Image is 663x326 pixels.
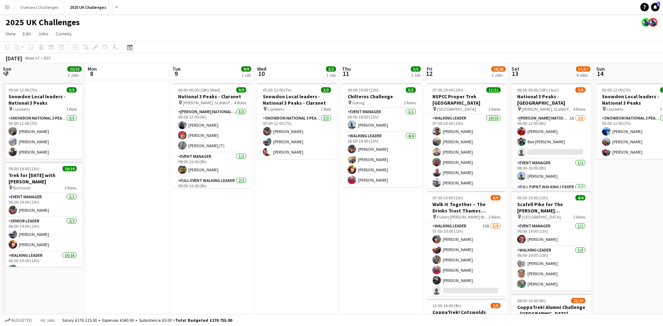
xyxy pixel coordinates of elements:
[65,185,77,190] span: 3 Roles
[53,29,74,38] a: Comms
[3,66,11,72] span: Sun
[172,153,252,177] app-card-role: Event Manager1/108:00-16:00 (8h)[PERSON_NAME]
[172,83,252,188] app-job-card: 06:00-00:00 (18h) (Wed)9/9National 3 Peaks - Claranet [PERSON_NAME], Scafell Pike and Snowdon4 Ro...
[23,55,41,61] span: Week 37
[172,177,252,211] app-card-role: Full Event Walking Leader2/208:00-16:00 (8h)
[56,31,72,37] span: Comms
[512,191,591,291] app-job-card: 06:00-19:00 (13h)4/4Scafell Pike for The [PERSON_NAME] [PERSON_NAME] Trust [GEOGRAPHIC_DATA]2 Rol...
[257,83,337,159] app-job-card: 05:00-12:00 (7h)3/3Snowdon Local leaders - National 3 Peaks - Claranet Llanberis1 RoleSnowdon Nat...
[488,106,501,112] span: 2 Roles
[172,108,252,153] app-card-role: [PERSON_NAME] National 3 Peaks Walking Leader3/306:00-12:00 (6h)[PERSON_NAME][PERSON_NAME][PERSON...
[241,66,251,72] span: 9/9
[67,87,77,93] span: 3/3
[426,70,432,78] span: 12
[87,70,97,78] span: 8
[348,87,379,93] span: 06:00-19:00 (13h)
[257,93,337,106] h3: Snowdon Local leaders - National 3 Peaks - Claranet
[236,87,246,93] span: 9/9
[3,217,82,252] app-card-role: Senior Leader2/206:00-19:00 (13h)[PERSON_NAME][PERSON_NAME]
[427,201,506,214] h3: Walk It Together – The Drinks Trust Thames Footpath Challenge
[488,214,501,220] span: 2 Roles
[576,66,590,72] span: 51/57
[522,214,561,220] span: [GEOGRAPHIC_DATA]
[263,87,292,93] span: 05:00-12:00 (7h)
[512,114,591,159] app-card-role: [PERSON_NAME] National 3 Peaks Walking Leader1A2/306:00-12:00 (6h)[PERSON_NAME]Bee [PERSON_NAME]
[486,87,501,93] span: 11/11
[352,100,364,105] span: Goring
[491,66,505,72] span: 18/26
[39,317,56,323] span: All jobs
[522,106,573,112] span: [PERSON_NAME], Scafell Pike and Snowdon
[342,83,421,187] app-job-card: 06:00-19:00 (13h)5/5Chilterns Challenge Goring2 RolesEvent Manager1/106:00-19:00 (13h)[PERSON_NAM...
[62,166,77,171] span: 19/19
[3,172,82,185] h3: Trek for [DATE] with [PERSON_NAME]
[427,66,432,72] span: Fri
[517,87,559,93] span: 06:00-00:00 (18h) (Sun)
[3,193,82,217] app-card-role: Event Manager1/106:00-19:00 (13h)[PERSON_NAME]
[6,55,22,62] div: [DATE]
[512,83,591,188] div: 06:00-00:00 (18h) (Sun)7/9National 3 Peaks - [GEOGRAPHIC_DATA] [PERSON_NAME], Scafell Pike and Sn...
[510,70,519,78] span: 13
[571,298,585,303] span: 25/29
[6,17,80,28] h1: 2025 UK Challenges
[517,195,548,200] span: 06:00-19:00 (13h)
[649,18,657,27] app-user-avatar: Andy Baker
[2,70,11,78] span: 7
[321,87,331,93] span: 3/3
[3,83,82,159] app-job-card: 05:00-12:00 (7h)3/3Snowdon Local leaders - National 3 Peaks Llanberis1 RoleSnowdon National 3 Pea...
[432,195,463,200] span: 07:00-20:00 (13h)
[326,72,336,78] div: 1 Job
[512,183,591,220] app-card-role: Full Event Walking Leader2/2
[512,66,519,72] span: Sat
[512,201,591,214] h3: Scafell Pike for The [PERSON_NAME] [PERSON_NAME] Trust
[66,106,77,112] span: 1 Role
[256,70,266,78] span: 10
[573,214,585,220] span: 2 Roles
[342,66,351,72] span: Thu
[4,316,33,324] button: Budgeted
[172,93,252,100] h3: National 3 Peaks - Claranet
[9,87,37,93] span: 05:00-12:00 (7h)
[492,72,505,78] div: 3 Jobs
[13,106,30,112] span: Llanberis
[602,87,631,93] span: 05:00-12:00 (7h)
[404,100,416,105] span: 2 Roles
[427,191,506,296] app-job-card: 07:00-20:00 (13h)6/9Walk It Together – The Drinks Trust Thames Footpath Challenge Fullers [PERSON...
[642,18,650,27] app-user-avatar: Andy Baker
[512,304,591,317] h3: CoppaTrek! Alumni Challenge - [GEOGRAPHIC_DATA]
[437,106,476,112] span: [GEOGRAPHIC_DATA]
[326,66,336,72] span: 3/3
[44,55,51,61] div: BST
[411,66,421,72] span: 5/5
[3,93,82,106] h3: Snowdon Local leaders - National 3 Peaks
[427,222,506,318] app-card-role: Walking Leader11A5/807:00-20:00 (13h)[PERSON_NAME][PERSON_NAME][PERSON_NAME][PERSON_NAME][PERSON_...
[491,303,501,308] span: 1/6
[427,114,506,231] app-card-role: Walking Leader10/1007:00-20:00 (13h)[PERSON_NAME][PERSON_NAME][PERSON_NAME][PERSON_NAME][PERSON_N...
[9,166,39,171] span: 06:00-19:00 (13h)
[342,93,421,100] h3: Chilterns Challenge
[234,100,246,105] span: 4 Roles
[342,132,421,187] app-card-role: Walking Leader4/406:00-19:00 (13h)[PERSON_NAME][PERSON_NAME][PERSON_NAME][PERSON_NAME]
[88,66,97,72] span: Mon
[517,298,546,303] span: 08:00-16:00 (8h)
[512,222,591,246] app-card-role: Event Manager1/106:00-19:00 (13h)[PERSON_NAME]
[427,83,506,188] app-job-card: 07:00-20:00 (13h)11/11NSPCC Proper Trek [GEOGRAPHIC_DATA] [GEOGRAPHIC_DATA]2 RolesWalking Leader1...
[427,309,506,322] h3: CoppaTrek! Cotswolds Route Marking
[62,317,232,323] div: Salary £176 215.00 + Expenses £540.00 + Subsistence £0.00 =
[427,93,506,106] h3: NSPCC Proper Trek [GEOGRAPHIC_DATA]
[575,195,585,200] span: 4/4
[411,72,420,78] div: 1 Job
[321,106,331,112] span: 1 Role
[437,214,488,220] span: Fullers [PERSON_NAME] Brewery, [GEOGRAPHIC_DATA]
[64,0,112,14] button: 2025 UK Challenges
[512,246,591,291] app-card-role: Walking Leader3/306:00-19:00 (13h)[PERSON_NAME][PERSON_NAME][PERSON_NAME]
[35,29,51,38] a: Jobs
[3,162,82,267] div: 06:00-19:00 (13h)19/19Trek for [DATE] with [PERSON_NAME] Birchover3 RolesEvent Manager1/106:00-19...
[512,159,591,183] app-card-role: Event Manager1/108:00-16:00 (8h)[PERSON_NAME]
[3,114,82,159] app-card-role: Snowdon National 3 Peaks Walking Leader3/305:00-12:00 (7h)[PERSON_NAME][PERSON_NAME][PERSON_NAME]
[242,72,251,78] div: 1 Job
